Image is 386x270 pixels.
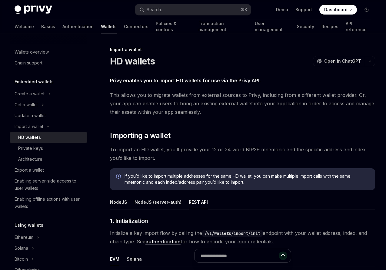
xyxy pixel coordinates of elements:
[124,19,148,34] a: Connectors
[110,217,148,225] span: 1. Initialization
[241,7,247,12] span: ⌘ K
[10,194,87,212] a: Enabling offline actions with user wallets
[15,245,28,252] div: Solana
[10,110,87,121] a: Update a wallet
[10,243,87,254] button: Toggle Solana section
[324,7,348,13] span: Dashboard
[15,78,54,85] h5: Embedded wallets
[62,19,94,34] a: Authentication
[110,145,375,162] span: To import an HD wallet, you’ll provide your 12 or 24 word BIP39 mnemonic and the specific address...
[110,47,375,53] div: Import a wallet
[255,19,290,34] a: User management
[10,47,87,58] a: Wallets overview
[15,5,52,14] img: dark logo
[15,59,42,67] div: Chain support
[15,123,43,130] div: Import a wallet
[15,196,84,210] div: Enabling offline actions with user wallets
[15,177,84,192] div: Enabling server-side access to user wallets
[189,195,208,209] div: REST API
[201,249,279,262] input: Ask a question...
[10,254,87,265] button: Toggle Bitcoin section
[41,19,55,34] a: Basics
[10,99,87,110] button: Toggle Get a wallet section
[321,19,338,34] a: Recipes
[276,7,288,13] a: Demo
[145,239,181,245] a: authentication
[15,101,38,108] div: Get a wallet
[15,255,28,263] div: Bitcoin
[18,156,42,163] div: Architecture
[15,222,43,229] h5: Using wallets
[110,195,127,209] div: NodeJS
[15,166,44,174] div: Export a wallet
[295,7,312,13] a: Support
[10,132,87,143] a: HD wallets
[110,91,375,116] span: This allows you to migrate wallets from external sources to Privy, including from a different wal...
[15,234,33,241] div: Ethereum
[110,229,375,246] span: Initialize a key import flow by calling the endpoint with your wallet address, index, and chain t...
[10,165,87,176] a: Export a wallet
[125,173,369,185] span: If you’d like to import multiple addresses for the same HD wallet, you can make multiple import c...
[15,48,49,56] div: Wallets overview
[10,154,87,165] a: Architecture
[110,131,170,140] span: Importing a wallet
[18,134,41,141] div: HD wallets
[110,56,155,67] h1: HD wallets
[101,19,117,34] a: Wallets
[135,4,251,15] button: Open search
[297,19,314,34] a: Security
[10,232,87,243] button: Toggle Ethereum section
[319,5,357,15] a: Dashboard
[10,143,87,154] a: Private keys
[15,112,46,119] div: Update a wallet
[10,58,87,68] a: Chain support
[156,19,191,34] a: Policies & controls
[279,252,287,260] button: Send message
[324,58,361,64] span: Open in ChatGPT
[18,145,43,152] div: Private keys
[15,19,34,34] a: Welcome
[10,88,87,99] button: Toggle Create a wallet section
[202,230,263,237] code: /v1/wallets/import/init
[346,19,371,34] a: API reference
[15,90,45,97] div: Create a wallet
[313,56,365,66] button: Open in ChatGPT
[110,77,261,84] strong: Privy enables you to import HD wallets for use via the Privy API.
[10,121,87,132] button: Toggle Import a wallet section
[135,195,181,209] div: NodeJS (server-auth)
[147,6,164,13] div: Search...
[362,5,371,15] button: Toggle dark mode
[198,19,248,34] a: Transaction management
[10,176,87,194] a: Enabling server-side access to user wallets
[116,174,122,180] svg: Info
